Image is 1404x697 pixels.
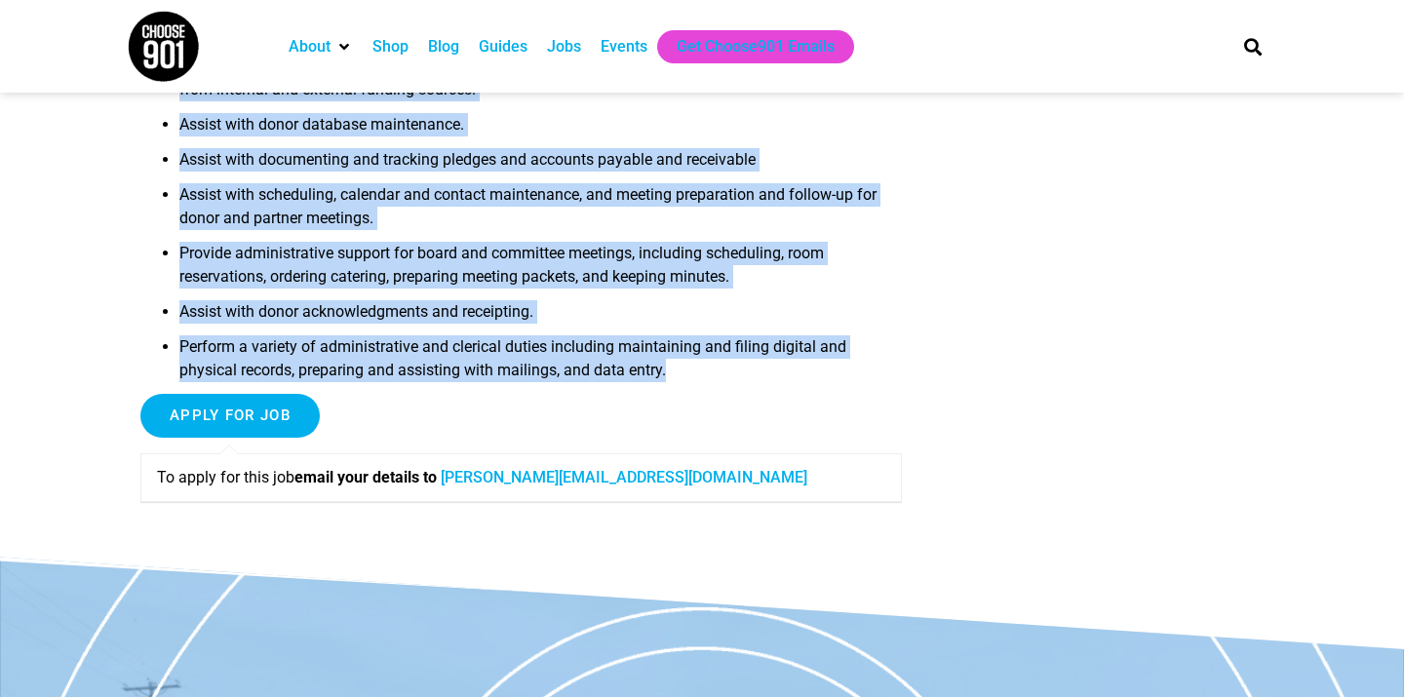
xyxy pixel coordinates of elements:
[179,300,902,335] li: Assist with donor acknowledgments and receipting.
[179,113,902,148] li: Assist with donor database maintenance.
[601,35,647,58] a: Events
[677,35,835,58] a: Get Choose901 Emails
[289,35,331,58] a: About
[547,35,581,58] a: Jobs
[179,242,902,300] li: Provide administrative support for board and committee meetings, including scheduling, room reser...
[157,466,885,489] p: To apply for this job
[428,35,459,58] a: Blog
[140,394,320,438] input: Apply for job
[441,468,807,486] a: [PERSON_NAME][EMAIL_ADDRESS][DOMAIN_NAME]
[279,30,1211,63] nav: Main nav
[179,148,902,183] li: Assist with documenting and tracking pledges and accounts payable and receivable
[372,35,409,58] a: Shop
[479,35,527,58] a: Guides
[279,30,363,63] div: About
[179,335,902,394] li: Perform a variety of administrative and clerical duties including maintaining and filing digital ...
[294,468,437,486] strong: email your details to
[1237,30,1269,62] div: Search
[179,183,902,242] li: Assist with scheduling, calendar and contact maintenance, and meeting preparation and follow-up f...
